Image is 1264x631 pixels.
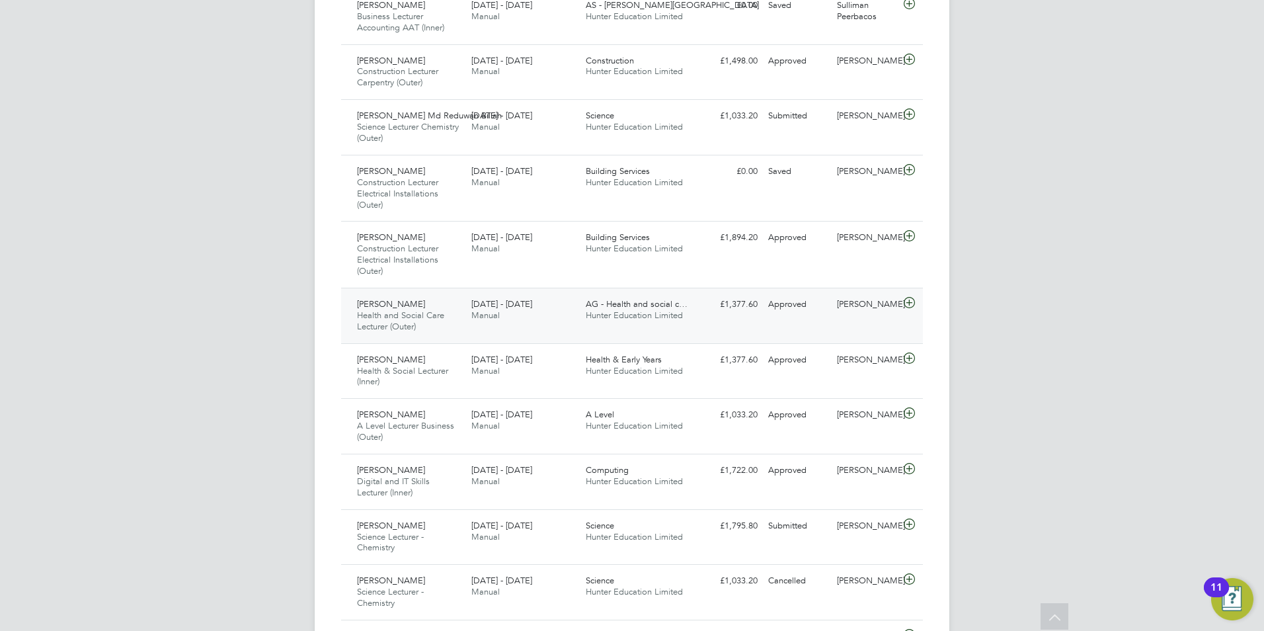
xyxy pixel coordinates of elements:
[763,294,832,315] div: Approved
[694,50,763,72] div: £1,498.00
[471,110,532,121] span: [DATE] - [DATE]
[832,460,900,482] div: [PERSON_NAME]
[832,105,900,127] div: [PERSON_NAME]
[586,409,614,420] span: A Level
[471,121,500,132] span: Manual
[586,65,683,77] span: Hunter Education Limited
[586,310,683,321] span: Hunter Education Limited
[357,476,430,498] span: Digital and IT Skills Lecturer (Inner)
[832,227,900,249] div: [PERSON_NAME]
[471,586,500,597] span: Manual
[357,243,438,276] span: Construction Lecturer Electrical Installations (Outer)
[586,11,683,22] span: Hunter Education Limited
[357,177,438,210] span: Construction Lecturer Electrical Installations (Outer)
[694,105,763,127] div: £1,033.20
[357,575,425,586] span: [PERSON_NAME]
[763,50,832,72] div: Approved
[471,476,500,487] span: Manual
[357,165,425,177] span: [PERSON_NAME]
[586,464,629,476] span: Computing
[763,161,832,183] div: Saved
[1210,587,1222,605] div: 11
[471,520,532,531] span: [DATE] - [DATE]
[763,460,832,482] div: Approved
[586,243,683,254] span: Hunter Education Limited
[471,464,532,476] span: [DATE] - [DATE]
[586,231,650,243] span: Building Services
[586,365,683,376] span: Hunter Education Limited
[763,404,832,426] div: Approved
[357,121,459,144] span: Science Lecturer Chemistry (Outer)
[832,515,900,537] div: [PERSON_NAME]
[763,515,832,537] div: Submitted
[471,409,532,420] span: [DATE] - [DATE]
[471,65,500,77] span: Manual
[586,520,614,531] span: Science
[694,404,763,426] div: £1,033.20
[694,349,763,371] div: £1,377.60
[694,161,763,183] div: £0.00
[832,294,900,315] div: [PERSON_NAME]
[357,231,425,243] span: [PERSON_NAME]
[586,420,683,431] span: Hunter Education Limited
[586,165,650,177] span: Building Services
[471,310,500,321] span: Manual
[694,515,763,537] div: £1,795.80
[694,570,763,592] div: £1,033.20
[471,165,532,177] span: [DATE] - [DATE]
[471,531,500,542] span: Manual
[471,298,532,310] span: [DATE] - [DATE]
[694,294,763,315] div: £1,377.60
[471,231,532,243] span: [DATE] - [DATE]
[357,11,444,33] span: Business Lecturer Accounting AAT (Inner)
[832,161,900,183] div: [PERSON_NAME]
[763,105,832,127] div: Submitted
[471,177,500,188] span: Manual
[586,177,683,188] span: Hunter Education Limited
[832,50,900,72] div: [PERSON_NAME]
[586,586,683,597] span: Hunter Education Limited
[357,55,425,66] span: [PERSON_NAME]
[586,121,683,132] span: Hunter Education Limited
[471,575,532,586] span: [DATE] - [DATE]
[471,55,532,66] span: [DATE] - [DATE]
[357,464,425,476] span: [PERSON_NAME]
[832,404,900,426] div: [PERSON_NAME]
[357,354,425,365] span: [PERSON_NAME]
[1211,578,1253,620] button: Open Resource Center, 11 new notifications
[586,575,614,586] span: Science
[357,531,424,554] span: Science Lecturer - Chemistry
[763,570,832,592] div: Cancelled
[586,354,662,365] span: Health & Early Years
[357,310,444,332] span: Health and Social Care Lecturer (Outer)
[471,243,500,254] span: Manual
[763,227,832,249] div: Approved
[763,349,832,371] div: Approved
[471,365,500,376] span: Manual
[586,298,688,310] span: AG - Health and social c…
[694,460,763,482] div: £1,722.00
[471,11,500,22] span: Manual
[694,227,763,249] div: £1,894.20
[357,409,425,420] span: [PERSON_NAME]
[357,586,424,609] span: Science Lecturer - Chemistry
[357,420,454,442] span: A Level Lecturer Business (Outer)
[832,570,900,592] div: [PERSON_NAME]
[586,476,683,487] span: Hunter Education Limited
[357,298,425,310] span: [PERSON_NAME]
[586,531,683,542] span: Hunter Education Limited
[357,65,438,88] span: Construction Lecturer Carpentry (Outer)
[586,110,614,121] span: Science
[357,110,502,121] span: [PERSON_NAME] Md Reduwan Billah
[471,354,532,365] span: [DATE] - [DATE]
[586,55,634,66] span: Construction
[832,349,900,371] div: [PERSON_NAME]
[357,520,425,531] span: [PERSON_NAME]
[357,365,448,388] span: Health & Social Lecturer (Inner)
[471,420,500,431] span: Manual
